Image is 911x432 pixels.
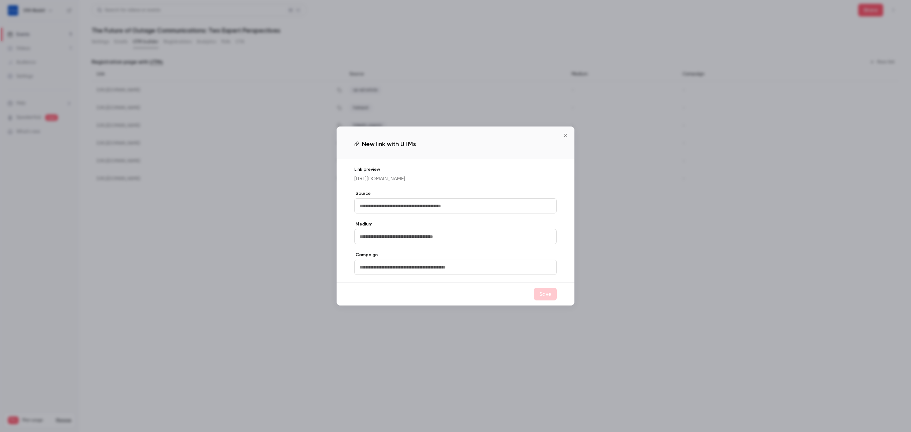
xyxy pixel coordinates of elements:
span: New link with UTMs [362,139,416,149]
label: Campaign [354,252,557,258]
label: Medium [354,221,557,227]
p: [URL][DOMAIN_NAME] [354,175,557,183]
label: Source [354,190,557,197]
button: Close [559,129,572,142]
p: Link preview [354,166,557,173]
